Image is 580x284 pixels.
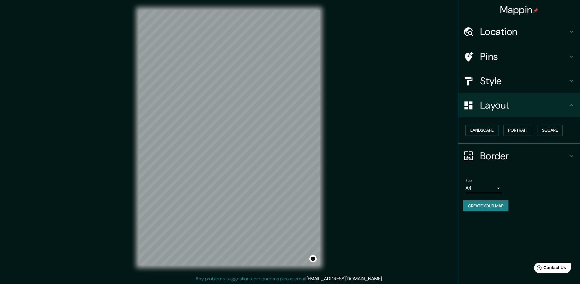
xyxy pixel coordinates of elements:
[466,178,472,183] label: Size
[466,125,498,136] button: Landscape
[480,75,568,87] h4: Style
[463,200,508,212] button: Create your map
[458,93,580,117] div: Layout
[458,19,580,44] div: Location
[526,260,573,277] iframe: Help widget launcher
[500,4,539,16] h4: Mappin
[480,50,568,63] h4: Pins
[307,275,382,282] a: [EMAIL_ADDRESS][DOMAIN_NAME]
[480,26,568,38] h4: Location
[503,125,532,136] button: Portrait
[458,144,580,168] div: Border
[195,275,383,282] p: Any problems, suggestions, or concerns please email .
[458,44,580,69] div: Pins
[139,10,320,265] canvas: Map
[309,255,317,262] button: Toggle attribution
[384,275,385,282] div: .
[480,99,568,111] h4: Layout
[466,183,502,193] div: A4
[458,69,580,93] div: Style
[533,8,538,13] img: pin-icon.png
[480,150,568,162] h4: Border
[537,125,563,136] button: Square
